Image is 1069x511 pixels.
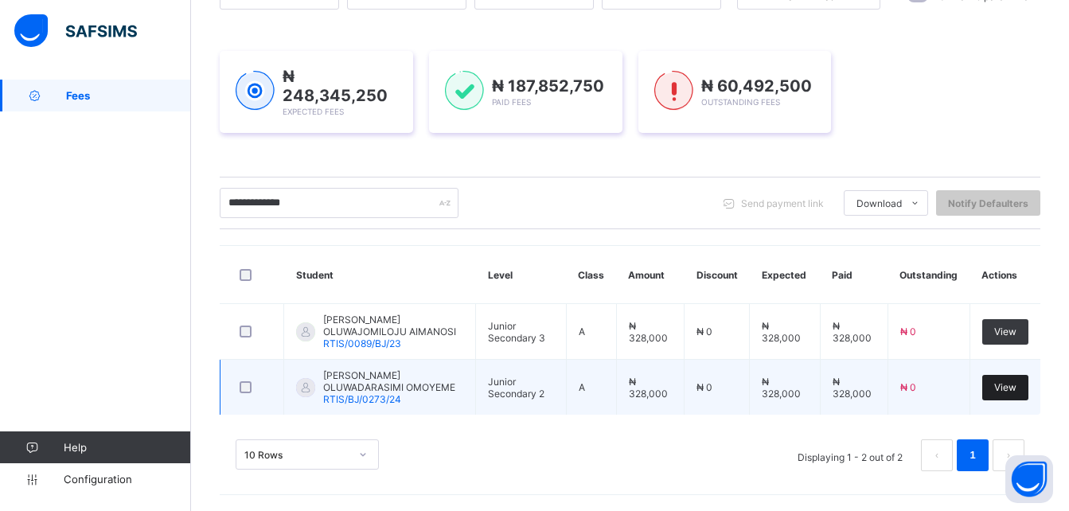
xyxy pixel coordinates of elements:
[833,376,872,400] span: ₦ 328,000
[492,97,531,107] span: Paid Fees
[323,393,401,405] span: RTIS/BJ/0273/24
[994,326,1016,337] span: View
[921,439,953,471] li: 上一页
[833,320,872,344] span: ₦ 328,000
[244,449,349,461] div: 10 Rows
[492,76,604,96] span: ₦ 187,852,750
[900,381,916,393] span: ₦ 0
[750,246,821,304] th: Expected
[741,197,824,209] span: Send payment link
[445,71,484,111] img: paid-1.3eb1404cbcb1d3b736510a26bbfa3ccb.svg
[921,439,953,471] button: prev page
[696,326,712,337] span: ₦ 0
[993,439,1024,471] button: next page
[957,439,989,471] li: 1
[994,381,1016,393] span: View
[66,89,191,102] span: Fees
[64,441,190,454] span: Help
[762,320,801,344] span: ₦ 328,000
[236,71,275,111] img: expected-1.03dd87d44185fb6c27cc9b2570c10499.svg
[948,197,1028,209] span: Notify Defaulters
[685,246,750,304] th: Discount
[820,246,888,304] th: Paid
[629,320,668,344] span: ₦ 328,000
[283,67,388,105] span: ₦ 248,345,250
[579,381,585,393] span: A
[14,14,137,48] img: safsims
[1005,455,1053,503] button: Open asap
[888,246,970,304] th: Outstanding
[701,97,780,107] span: Outstanding Fees
[579,326,585,337] span: A
[629,376,668,400] span: ₦ 328,000
[616,246,684,304] th: Amount
[476,246,567,304] th: Level
[323,337,401,349] span: RTIS/0089/BJ/23
[283,107,344,116] span: Expected Fees
[696,381,712,393] span: ₦ 0
[284,246,476,304] th: Student
[488,320,545,344] span: Junior Secondary 3
[323,314,463,337] span: [PERSON_NAME] OLUWAJOMILOJU AIMANOSI
[701,76,812,96] span: ₦ 60,492,500
[323,369,463,393] span: [PERSON_NAME] OLUWADARASIMI OMOYEME
[856,197,902,209] span: Download
[970,246,1040,304] th: Actions
[786,439,915,471] li: Displaying 1 - 2 out of 2
[900,326,916,337] span: ₦ 0
[566,246,616,304] th: Class
[654,71,693,111] img: outstanding-1.146d663e52f09953f639664a84e30106.svg
[762,376,801,400] span: ₦ 328,000
[488,376,544,400] span: Junior Secondary 2
[965,445,980,466] a: 1
[993,439,1024,471] li: 下一页
[64,473,190,486] span: Configuration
